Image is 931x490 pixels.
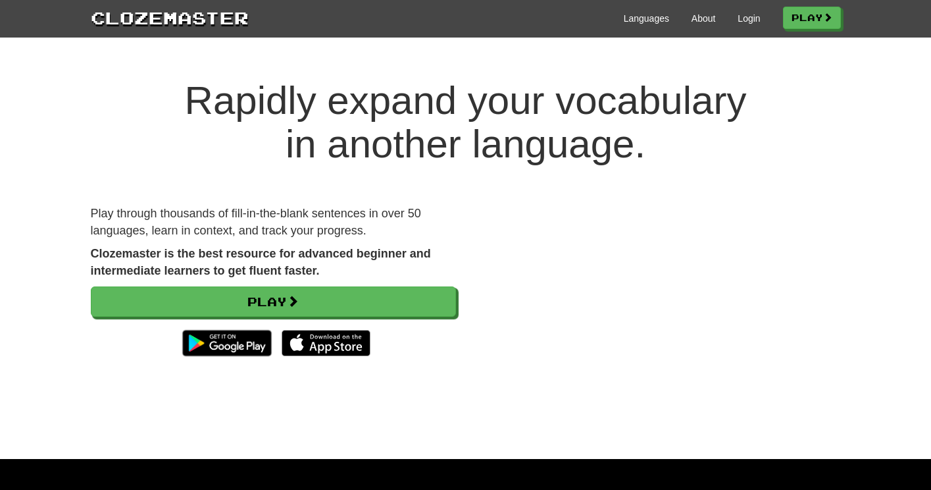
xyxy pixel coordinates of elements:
strong: Clozemaster is the best resource for advanced beginner and intermediate learners to get fluent fa... [91,247,431,277]
a: Play [91,286,456,317]
a: Login [738,12,760,25]
img: Get it on Google Play [176,323,278,363]
a: About [692,12,716,25]
a: Play [783,7,841,29]
p: Play through thousands of fill-in-the-blank sentences in over 50 languages, learn in context, and... [91,205,456,239]
a: Clozemaster [91,5,249,30]
img: Download_on_the_App_Store_Badge_US-UK_135x40-25178aeef6eb6b83b96f5f2d004eda3bffbb37122de64afbaef7... [282,330,370,356]
a: Languages [624,12,669,25]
